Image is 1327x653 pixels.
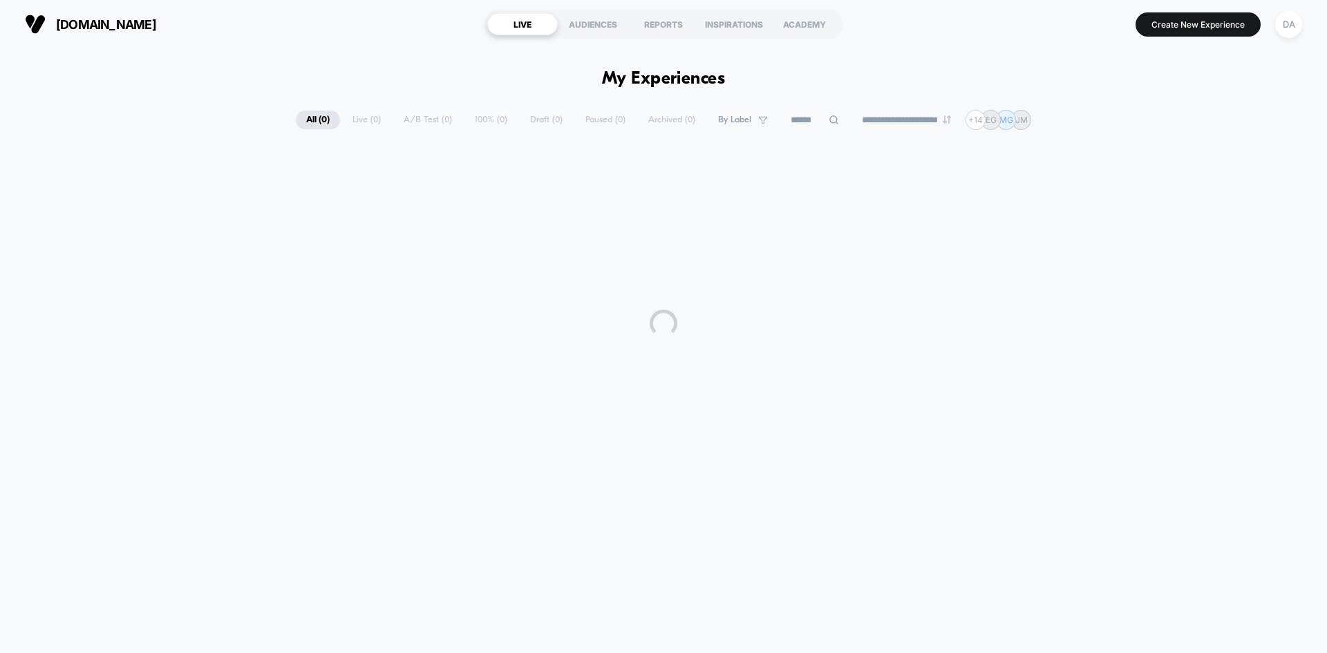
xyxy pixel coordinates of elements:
p: EG [986,115,997,125]
img: end [943,115,951,124]
div: LIVE [487,13,558,35]
button: DA [1271,10,1306,39]
span: [DOMAIN_NAME] [56,17,156,32]
button: Create New Experience [1136,12,1261,37]
button: [DOMAIN_NAME] [21,13,160,35]
h1: My Experiences [602,69,726,89]
div: INSPIRATIONS [699,13,769,35]
span: By Label [718,115,751,125]
div: REPORTS [628,13,699,35]
img: Visually logo [25,14,46,35]
div: ACADEMY [769,13,840,35]
p: JM [1015,115,1028,125]
div: AUDIENCES [558,13,628,35]
div: DA [1275,11,1302,38]
div: + 14 [966,110,986,130]
p: MG [999,115,1013,125]
span: All ( 0 ) [296,111,340,129]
